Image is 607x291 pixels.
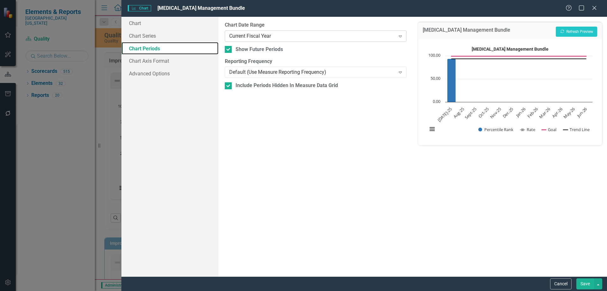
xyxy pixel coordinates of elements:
h3: [MEDICAL_DATA] Management Bundle [423,27,510,35]
text: Aug-25 [452,106,465,119]
svg: Interactive chart [424,44,596,139]
text: 100.00 [428,52,440,58]
text: [DATE]-25 [436,106,453,123]
text: Oct-25 [477,106,490,119]
a: Advanced Options [121,67,218,80]
a: Chart Series [121,29,218,42]
text: May-26 [562,106,576,120]
button: Show Goal [542,127,556,132]
text: Mar-26 [538,106,551,119]
button: Refresh Preview [556,27,597,37]
label: Chart Date Range [225,22,406,29]
div: Current Fiscal Year [229,32,395,40]
text: Jan-26 [514,106,527,119]
text: Jun-26 [575,106,588,119]
text: Nov-25 [489,106,502,119]
text: Feb-26 [526,106,539,119]
button: Show Trend Line [563,127,590,132]
a: Chart Periods [121,42,218,55]
span: [MEDICAL_DATA] Management Bundle [157,5,245,11]
div: Show Future Periods [236,46,283,53]
text: 50.00 [431,75,440,81]
a: Chart Axis Format [121,54,218,67]
button: Cancel [550,278,572,289]
text: [MEDICAL_DATA] Management Bundle [471,47,548,52]
div: Default (Use Measure Reporting Frequency) [229,69,395,76]
div: Include Periods Hidden In Measure Data Grid [236,82,338,89]
button: Save [576,278,594,289]
button: Show Rate [520,127,535,132]
span: Chart [128,5,151,11]
text: Dec-25 [501,106,514,119]
button: View chart menu, Severe Sepsis and Septic Shock Management Bundle [428,125,437,134]
button: Show Percentile Rank [478,127,514,132]
text: 0.00 [433,98,440,104]
g: Percentile Rank, series 1 of 4. Bar series with 12 bars. [447,56,586,102]
a: Chart [121,17,218,29]
text: Sept-25 [463,106,478,120]
div: Severe Sepsis and Septic Shock Management Bundle. Highcharts interactive chart. [424,44,596,139]
path: Jul-25, 93.4. Percentile Rank. [447,59,456,102]
label: Reporting Frequency [225,58,406,65]
text: Apr-26 [551,106,563,119]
